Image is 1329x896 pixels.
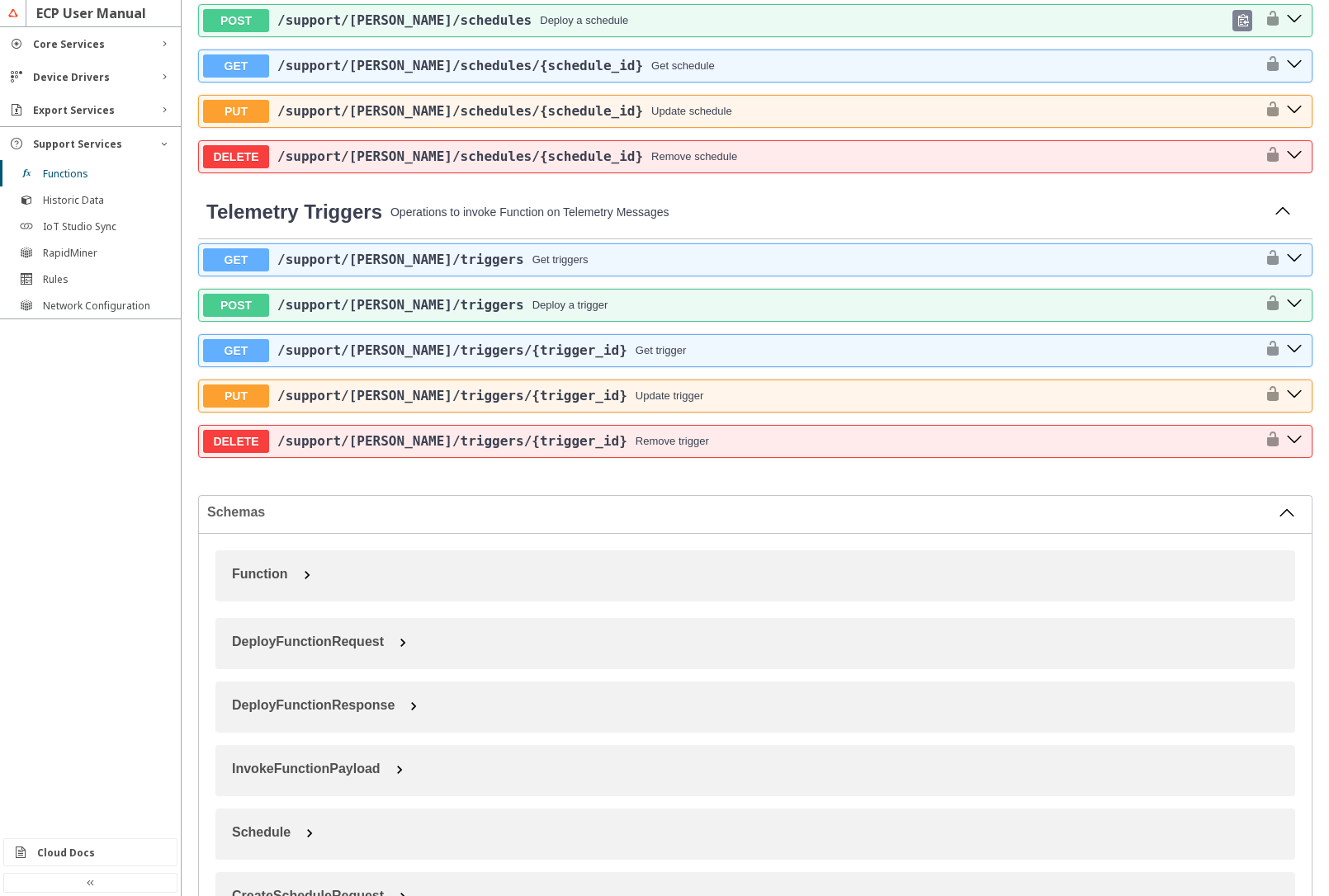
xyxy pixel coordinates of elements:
button: post ​/support​/faas​/schedules [1281,9,1308,31]
button: delete ​/support​/faas​/triggers​/{trigger_id} [1281,430,1308,451]
span: Schemas [207,505,1279,520]
a: Telemetry Triggers [206,200,382,224]
div: Copy to clipboard [1232,10,1252,31]
span: /support /[PERSON_NAME] /schedules /{schedule_id} [277,149,643,164]
button: authorization button unlocked [1256,385,1281,405]
div: Get schedule [651,59,715,72]
span: Function [232,567,288,581]
span: POST [203,294,269,317]
span: DeployFunctionResponse [232,698,395,712]
button: get ​/support​/faas​/triggers [1281,248,1308,270]
button: authorization button unlocked [1256,10,1281,30]
a: /support/[PERSON_NAME]/triggers [277,252,524,267]
button: DELETE/support/[PERSON_NAME]/schedules/{schedule_id}Remove schedule [203,145,1256,168]
button: GET/support/[PERSON_NAME]/triggers/{trigger_id}Get trigger [203,339,1256,362]
span: InvokeFunctionPayload [232,762,381,776]
button: authorization button unlocked [1256,295,1281,314]
p: Operations to invoke Function on Telemetry Messages [390,205,1261,219]
button: GET/support/[PERSON_NAME]/triggersGet triggers [203,248,1256,271]
button: Schedule [224,817,1303,848]
span: PUT [203,384,269,408]
button: GET/support/[PERSON_NAME]/schedules/{schedule_id}Get schedule [203,54,1256,78]
button: DeployFunctionResponse [224,690,1303,721]
button: authorization button unlocked [1256,431,1281,450]
a: /support/[PERSON_NAME]/schedules [277,12,532,28]
span: Schedule [232,825,291,839]
button: authorization button unlocked [1256,101,1281,120]
button: DeployFunctionRequest [224,626,1303,658]
div: Get triggers [532,253,589,266]
span: Telemetry Triggers [206,200,382,223]
span: PUT [203,100,269,123]
button: authorization button unlocked [1256,146,1281,166]
div: Update schedule [651,105,732,117]
a: /support/[PERSON_NAME]/triggers/{trigger_id} [277,388,627,403]
span: GET [203,339,269,362]
span: DELETE [203,145,269,168]
button: PUT/support/[PERSON_NAME]/schedules/{schedule_id}Update schedule [203,100,1256,123]
button: Schemas [207,504,1295,521]
span: DELETE [203,430,269,453]
a: /support/[PERSON_NAME]/triggers/{trigger_id} [277,342,627,358]
span: /support /[PERSON_NAME] /triggers /{trigger_id} [277,388,627,403]
div: Remove schedule [651,150,737,163]
button: authorization button unlocked [1256,55,1281,75]
span: POST [203,9,269,32]
span: /support /[PERSON_NAME] /triggers [277,297,524,313]
a: /support/[PERSON_NAME]/schedules/{schedule_id} [277,103,643,119]
span: /support /[PERSON_NAME] /schedules /{schedule_id} [277,103,643,119]
div: Remove trigger [636,435,709,447]
button: authorization button unlocked [1256,249,1281,269]
span: /support /[PERSON_NAME] /triggers /{trigger_id} [277,433,627,449]
a: /support/[PERSON_NAME]/triggers/{trigger_id} [277,433,627,449]
button: delete ​/support​/faas​/schedules​/{schedule_id} [1281,145,1308,167]
button: get ​/support​/faas​/triggers​/{trigger_id} [1281,339,1308,361]
button: put ​/support​/faas​/schedules​/{schedule_id} [1281,100,1308,121]
span: /support /[PERSON_NAME] /schedules [277,12,532,28]
span: GET [203,54,269,78]
a: /support/[PERSON_NAME]/schedules/{schedule_id} [277,149,643,164]
span: DeployFunctionRequest [232,634,384,648]
button: put ​/support​/faas​/triggers​/{trigger_id} [1281,384,1308,406]
button: DELETE/support/[PERSON_NAME]/triggers/{trigger_id}Remove trigger [203,430,1256,453]
button: Collapse operation [1270,200,1296,224]
span: /support /[PERSON_NAME] /schedules /{schedule_id} [277,58,643,73]
div: Update trigger [636,389,703,402]
button: Function [224,559,1303,590]
button: POST/support/[PERSON_NAME]/triggersDeploy a trigger [203,294,1256,317]
div: Get trigger [636,344,686,356]
button: authorization button unlocked [1256,340,1281,360]
button: get ​/support​/faas​/schedules​/{schedule_id} [1281,54,1308,76]
span: /support /[PERSON_NAME] /triggers [277,252,524,267]
a: /support/[PERSON_NAME]/triggers [277,297,524,313]
button: POST/support/[PERSON_NAME]/schedulesDeploy a schedule [203,9,1228,32]
div: Deploy a schedule [540,14,628,26]
button: post ​/support​/faas​/triggers [1281,294,1308,315]
button: PUT/support/[PERSON_NAME]/triggers/{trigger_id}Update trigger [203,384,1256,408]
div: Deploy a trigger [532,299,608,311]
span: /support /[PERSON_NAME] /triggers /{trigger_id} [277,342,627,358]
span: GET [203,248,269,271]
button: InvokeFunctionPayload [224,753,1303,785]
a: /support/[PERSON_NAME]/schedules/{schedule_id} [277,58,643,73]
